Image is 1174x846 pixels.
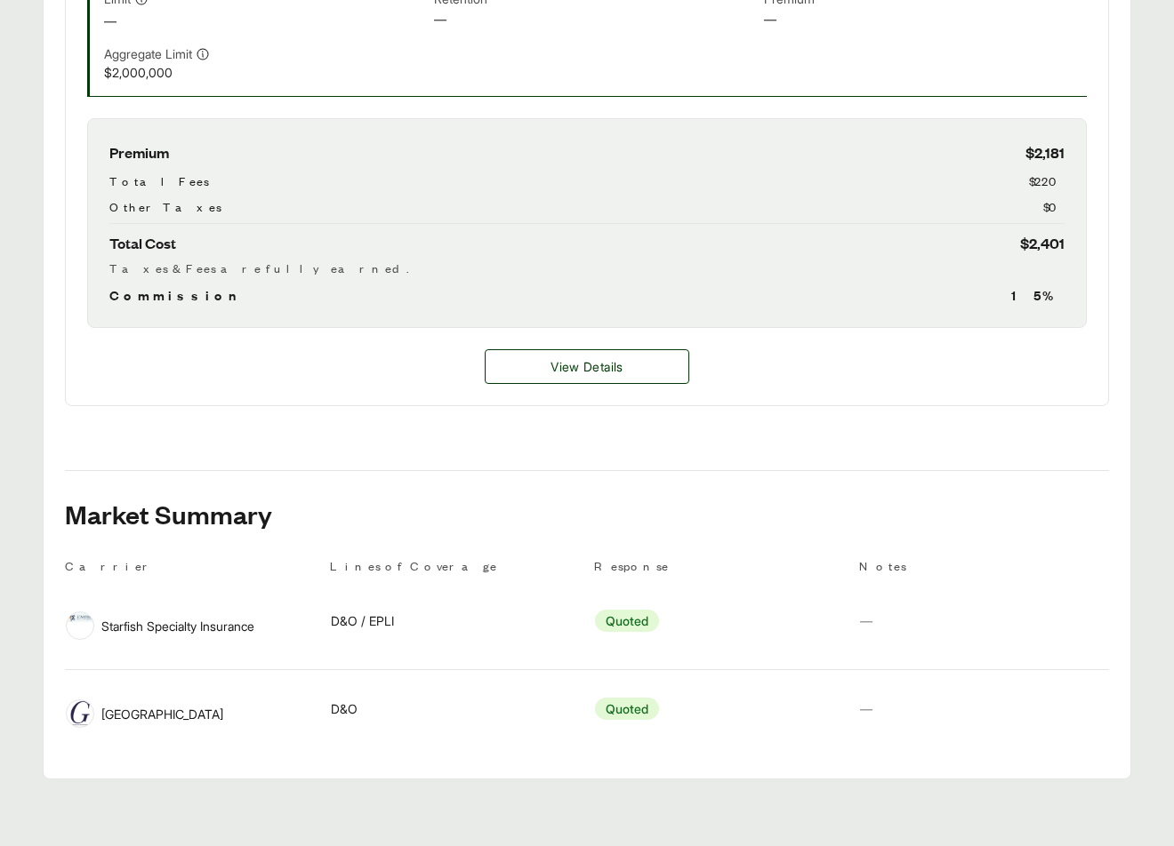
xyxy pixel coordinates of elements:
[104,44,192,63] span: Aggregate Limit
[67,700,93,727] img: Greenwich logo
[109,231,176,255] span: Total Cost
[330,556,581,582] th: Lines of Coverage
[434,10,757,30] span: —
[860,613,872,628] span: —
[67,612,93,622] img: Starfish Specialty Insurance logo
[331,699,358,718] span: D&O
[109,197,221,216] span: Other Taxes
[1020,231,1065,255] span: $2,401
[551,357,623,376] span: View Details
[859,556,1110,582] th: Notes
[65,556,316,582] th: Carrier
[104,63,427,82] span: $2,000,000
[104,12,427,30] span: —
[1025,140,1065,164] span: $2,181
[860,701,872,716] span: —
[109,259,1065,277] div: Taxes & Fees are fully earned.
[109,284,245,306] span: Commission
[485,349,689,384] button: View Details
[764,10,1087,30] span: —
[595,610,659,632] span: Quoted
[1011,284,1065,306] span: 15 %
[101,617,254,635] span: Starfish Specialty Insurance
[65,499,1109,528] h2: Market Summary
[101,705,223,723] span: [GEOGRAPHIC_DATA]
[594,556,845,582] th: Response
[331,611,394,630] span: D&O / EPLI
[109,172,209,190] span: Total Fees
[1029,172,1065,190] span: $220
[485,349,689,384] a: Starfish D&O details
[595,698,659,720] span: Quoted
[1043,197,1065,216] span: $0
[109,140,169,164] span: Premium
